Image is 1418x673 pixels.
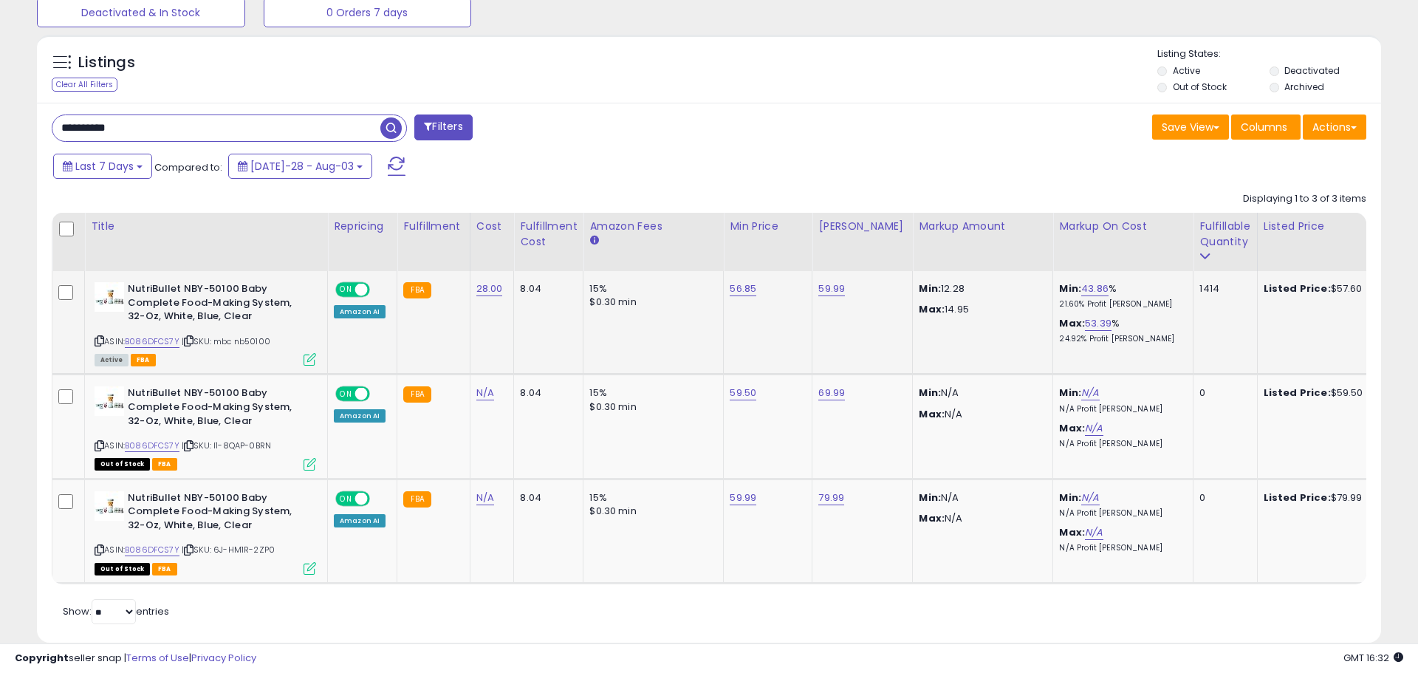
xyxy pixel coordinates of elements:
span: Columns [1241,120,1287,134]
span: 2025-08-12 16:32 GMT [1343,651,1403,665]
a: B086DFCS7Y [125,335,179,348]
div: 15% [589,491,712,505]
div: Displaying 1 to 3 of 3 items [1243,192,1366,206]
button: [DATE]-28 - Aug-03 [228,154,372,179]
small: FBA [403,386,431,403]
label: Archived [1284,81,1324,93]
a: 43.86 [1081,281,1109,296]
a: N/A [476,386,494,400]
div: ASIN: [95,491,316,573]
div: $0.30 min [589,400,712,414]
p: 12.28 [919,282,1041,295]
span: Compared to: [154,160,222,174]
img: 31Q4dqrBwFL._SL40_.jpg [95,282,124,312]
b: Min: [1059,491,1081,505]
div: ASIN: [95,386,316,468]
div: Fulfillment Cost [520,219,577,250]
span: | SKU: mbc nb50100 [182,335,270,347]
div: $79.99 [1264,491,1386,505]
a: N/A [476,491,494,505]
span: All listings that are currently out of stock and unavailable for purchase on Amazon [95,563,150,575]
strong: Max: [919,407,945,421]
div: Title [91,219,321,234]
b: Min: [1059,386,1081,400]
div: 15% [589,282,712,295]
button: Last 7 Days [53,154,152,179]
b: NutriBullet NBY-50100 Baby Complete Food-Making System, 32-Oz, White, Blue, Clear [128,491,307,536]
b: Listed Price: [1264,281,1331,295]
strong: Min: [919,491,941,505]
div: Markup Amount [919,219,1047,234]
span: | SKU: 6J-HM1R-2ZP0 [182,544,275,556]
p: N/A Profit [PERSON_NAME] [1059,543,1182,553]
div: $0.30 min [589,505,712,518]
b: Listed Price: [1264,491,1331,505]
a: 59.99 [818,281,845,296]
div: Cost [476,219,508,234]
div: $57.60 [1264,282,1386,295]
p: 14.95 [919,303,1041,316]
b: NutriBullet NBY-50100 Baby Complete Food-Making System, 32-Oz, White, Blue, Clear [128,386,307,431]
div: % [1059,317,1182,344]
span: All listings currently available for purchase on Amazon [95,354,129,366]
span: | SKU: I1-8QAP-0BRN [182,440,271,451]
div: 1414 [1199,282,1245,295]
p: N/A Profit [PERSON_NAME] [1059,404,1182,414]
div: 0 [1199,386,1245,400]
small: FBA [403,491,431,508]
span: FBA [152,458,177,471]
a: N/A [1081,386,1099,400]
div: seller snap | | [15,652,256,666]
span: OFF [368,492,391,505]
b: Max: [1059,525,1085,539]
small: FBA [403,282,431,298]
div: Fulfillment [403,219,463,234]
a: N/A [1085,421,1103,436]
p: N/A [919,491,1041,505]
button: Save View [1152,115,1229,140]
label: Out of Stock [1173,81,1227,93]
div: Markup on Cost [1059,219,1187,234]
a: N/A [1085,525,1103,540]
span: ON [337,492,355,505]
b: Max: [1059,316,1085,330]
div: Listed Price [1264,219,1391,234]
a: 59.99 [730,491,756,505]
p: N/A [919,408,1041,421]
span: OFF [368,284,391,296]
span: FBA [131,354,156,366]
th: The percentage added to the cost of goods (COGS) that forms the calculator for Min & Max prices. [1053,213,1193,271]
b: Listed Price: [1264,386,1331,400]
p: N/A Profit [PERSON_NAME] [1059,508,1182,519]
div: Amazon AI [334,514,386,527]
label: Deactivated [1284,64,1340,77]
a: B086DFCS7Y [125,544,179,556]
strong: Max: [919,302,945,316]
span: [DATE]-28 - Aug-03 [250,159,354,174]
div: % [1059,282,1182,310]
a: 69.99 [818,386,845,400]
div: Repricing [334,219,391,234]
span: Last 7 Days [75,159,134,174]
a: 28.00 [476,281,503,296]
div: Min Price [730,219,806,234]
div: 8.04 [520,491,572,505]
div: 8.04 [520,282,572,295]
div: ASIN: [95,282,316,364]
div: Fulfillable Quantity [1199,219,1250,250]
button: Columns [1231,115,1301,140]
span: OFF [368,388,391,400]
span: FBA [152,563,177,575]
div: Amazon AI [334,305,386,318]
strong: Min: [919,281,941,295]
b: Min: [1059,281,1081,295]
div: [PERSON_NAME] [818,219,906,234]
button: Filters [414,115,472,140]
p: Listing States: [1157,47,1380,61]
span: Show: entries [63,604,169,618]
strong: Min: [919,386,941,400]
div: Clear All Filters [52,78,117,92]
a: 59.50 [730,386,756,400]
label: Active [1173,64,1200,77]
a: Terms of Use [126,651,189,665]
